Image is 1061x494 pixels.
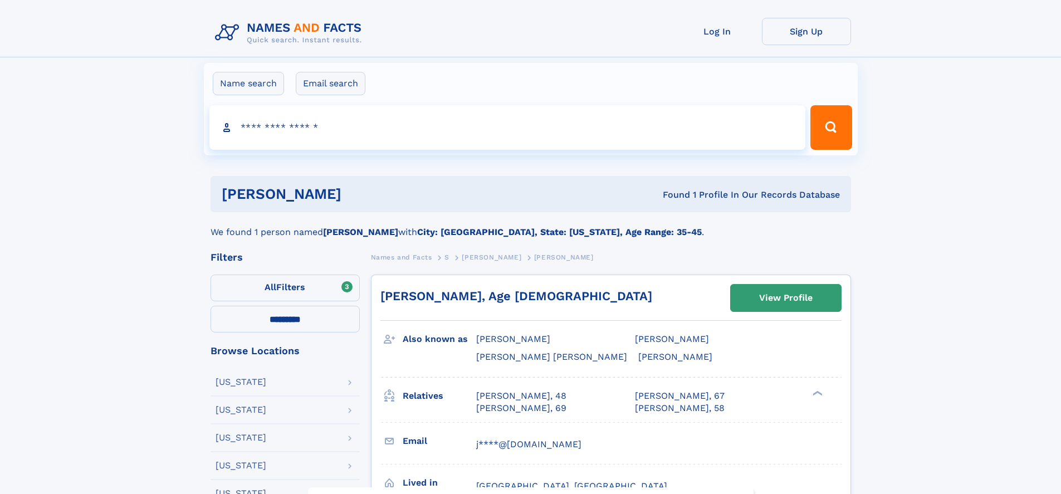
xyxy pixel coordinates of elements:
[216,378,266,387] div: [US_STATE]
[211,275,360,301] label: Filters
[213,72,284,95] label: Name search
[444,250,449,264] a: S
[476,334,550,344] span: [PERSON_NAME]
[211,346,360,356] div: Browse Locations
[462,250,521,264] a: [PERSON_NAME]
[476,481,667,491] span: [GEOGRAPHIC_DATA], [GEOGRAPHIC_DATA]
[216,433,266,442] div: [US_STATE]
[403,473,476,492] h3: Lived in
[638,351,712,362] span: [PERSON_NAME]
[444,253,449,261] span: S
[216,461,266,470] div: [US_STATE]
[209,105,806,150] input: search input
[211,18,371,48] img: Logo Names and Facts
[759,285,813,311] div: View Profile
[731,285,841,311] a: View Profile
[265,282,276,292] span: All
[403,432,476,451] h3: Email
[534,253,594,261] span: [PERSON_NAME]
[403,330,476,349] h3: Also known as
[380,289,652,303] a: [PERSON_NAME], Age [DEMOGRAPHIC_DATA]
[216,405,266,414] div: [US_STATE]
[635,402,725,414] a: [PERSON_NAME], 58
[810,389,823,397] div: ❯
[323,227,398,237] b: [PERSON_NAME]
[211,252,360,262] div: Filters
[222,187,502,201] h1: [PERSON_NAME]
[211,212,851,239] div: We found 1 person named with .
[476,351,627,362] span: [PERSON_NAME] [PERSON_NAME]
[673,18,762,45] a: Log In
[417,227,702,237] b: City: [GEOGRAPHIC_DATA], State: [US_STATE], Age Range: 35-45
[476,402,566,414] a: [PERSON_NAME], 69
[371,250,432,264] a: Names and Facts
[296,72,365,95] label: Email search
[635,334,709,344] span: [PERSON_NAME]
[462,253,521,261] span: [PERSON_NAME]
[635,390,725,402] a: [PERSON_NAME], 67
[476,390,566,402] a: [PERSON_NAME], 48
[502,189,840,201] div: Found 1 Profile In Our Records Database
[810,105,852,150] button: Search Button
[403,387,476,405] h3: Relatives
[762,18,851,45] a: Sign Up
